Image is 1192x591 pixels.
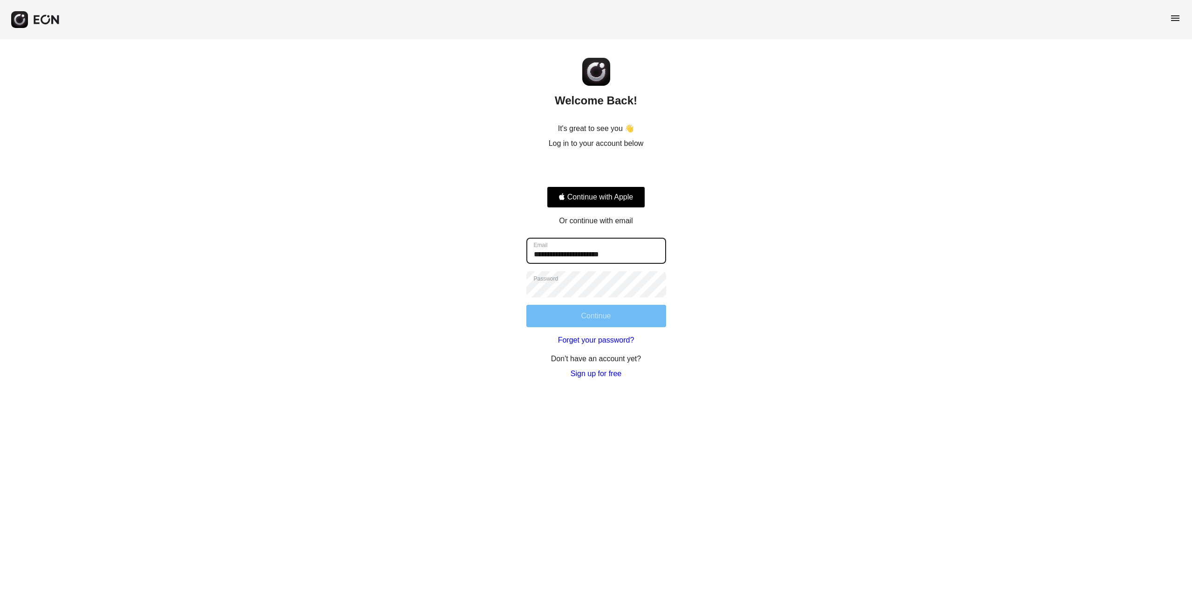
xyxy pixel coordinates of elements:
[534,275,559,282] label: Password
[542,159,650,180] iframe: Sign in with Google Button
[534,241,548,249] label: Email
[555,93,637,108] h2: Welcome Back!
[558,335,634,346] a: Forget your password?
[1170,13,1181,24] span: menu
[571,368,621,379] a: Sign up for free
[551,353,641,364] p: Don't have an account yet?
[526,305,666,327] button: Continue
[559,215,633,227] p: Or continue with email
[549,138,644,149] p: Log in to your account below
[547,186,645,208] button: Signin with apple ID
[558,123,634,134] p: It's great to see you 👋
